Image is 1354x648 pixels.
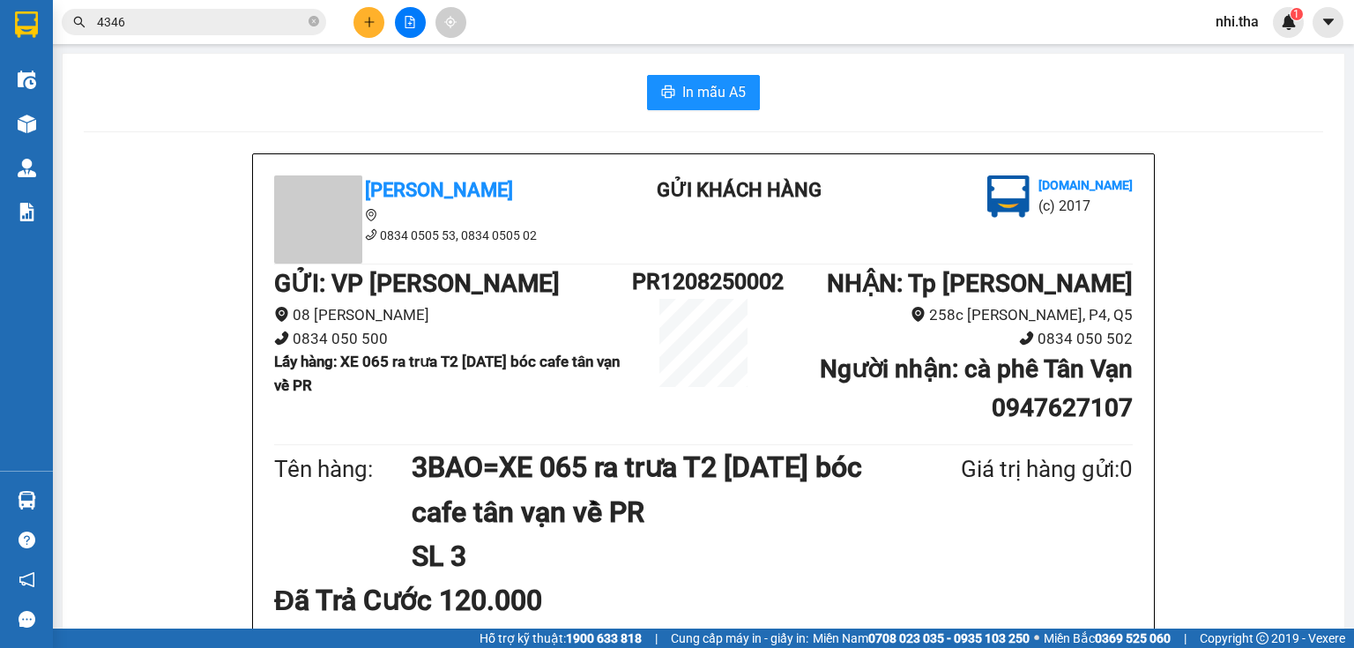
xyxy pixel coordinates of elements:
sup: 1 [1291,8,1303,20]
span: caret-down [1321,14,1336,30]
img: icon-new-feature [1281,14,1297,30]
b: Gửi khách hàng [657,179,822,201]
button: file-add [395,7,426,38]
strong: 0369 525 060 [1095,631,1171,645]
img: logo-vxr [15,11,38,38]
div: Đã Trả Cước 120.000 [274,578,557,622]
li: 08 [PERSON_NAME] [274,303,632,327]
b: Lấy hàng : XE 065 ra trưa T2 [DATE] bóc cafe tân vạn về PR [274,353,620,394]
span: environment [365,209,377,221]
span: In mẫu A5 [682,81,746,103]
button: caret-down [1313,7,1343,38]
span: notification [19,571,35,588]
span: ⚪️ [1034,635,1039,642]
h1: PR1208250002 [632,264,775,299]
button: printerIn mẫu A5 [647,75,760,110]
li: 0834 050 500 [274,327,632,351]
span: close-circle [309,14,319,31]
b: [PERSON_NAME] [365,179,513,201]
h1: 3BAO=XE 065 ra trưa T2 [DATE] bóc cafe tân vạn về PR [412,445,875,534]
h1: SL 3 [412,534,875,578]
span: Miền Bắc [1044,629,1171,648]
span: message [19,611,35,628]
span: Miền Nam [813,629,1030,648]
span: environment [911,307,926,322]
span: copyright [1256,632,1268,644]
li: 0834 0505 53, 0834 0505 02 [274,226,591,245]
button: aim [435,7,466,38]
img: warehouse-icon [18,115,36,133]
img: logo.jpg [987,175,1030,218]
span: Cung cấp máy in - giấy in: [671,629,808,648]
span: aim [444,16,457,28]
b: Người nhận : cà phê Tân Vạn 0947627107 [820,354,1133,422]
span: Hỗ trợ kỹ thuật: [480,629,642,648]
li: 0834 050 502 [775,327,1133,351]
span: nhi.tha [1201,11,1273,33]
button: plus [353,7,384,38]
span: phone [274,331,289,346]
li: 258c [PERSON_NAME], P4, Q5 [775,303,1133,327]
b: [DOMAIN_NAME] [1038,178,1133,192]
b: NHẬN : Tp [PERSON_NAME] [827,269,1133,298]
img: warehouse-icon [18,71,36,89]
span: | [655,629,658,648]
span: printer [661,85,675,101]
span: | [1184,629,1187,648]
strong: 0708 023 035 - 0935 103 250 [868,631,1030,645]
img: solution-icon [18,203,36,221]
span: close-circle [309,16,319,26]
span: 1 [1293,8,1299,20]
span: plus [363,16,376,28]
div: Giá trị hàng gửi: 0 [875,451,1133,488]
span: phone [365,228,377,241]
b: GỬI : VP [PERSON_NAME] [274,269,560,298]
img: warehouse-icon [18,159,36,177]
strong: 1900 633 818 [566,631,642,645]
li: (c) 2017 [1038,195,1133,217]
span: question-circle [19,532,35,548]
span: phone [1019,331,1034,346]
span: search [73,16,86,28]
input: Tìm tên, số ĐT hoặc mã đơn [97,12,305,32]
span: file-add [404,16,416,28]
div: Tên hàng: [274,451,412,488]
img: warehouse-icon [18,491,36,510]
span: environment [274,307,289,322]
